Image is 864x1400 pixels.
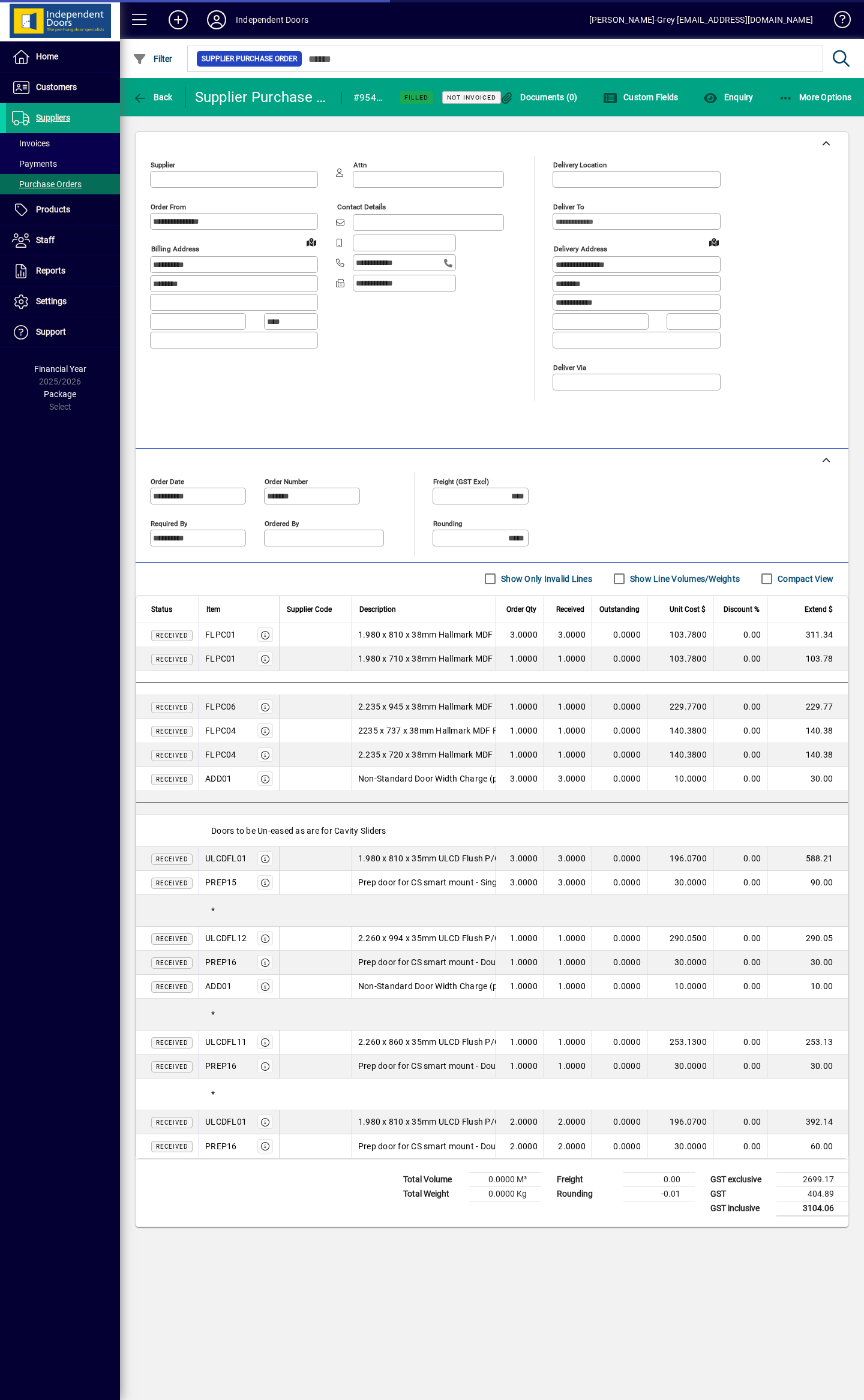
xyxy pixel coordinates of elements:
[647,847,713,871] td: 196.0700
[6,133,120,154] a: Invoices
[767,647,848,671] td: 103.78
[358,956,646,968] span: Prep door for CS smart mount - Double - Option 2 - (1 Small, 1 Large fitting)
[647,695,713,719] td: 229.7700
[156,880,188,887] span: Received
[553,161,607,169] mat-label: Delivery Location
[647,719,713,743] td: 140.3800
[592,1054,647,1078] td: 0.0000
[713,1054,767,1078] td: 0.00
[496,975,544,999] td: 1.0000
[592,623,647,647] td: 0.0000
[592,927,647,951] td: 0.0000
[647,1054,713,1078] td: 30.0000
[358,653,553,665] span: 1.980 x 710 x 38mm Hallmark MDF Flush P/C door
[623,1172,695,1186] td: 0.00
[302,232,321,251] a: View on map
[130,86,176,108] button: Back
[704,1172,776,1186] td: GST exclusive
[556,603,584,616] span: Received
[713,1134,767,1158] td: 0.00
[156,752,188,759] span: Received
[358,1116,568,1128] span: 1.980 x 810 x 35mm ULCD Flush P/C with steel 2 sides
[156,632,188,639] span: Received
[544,623,592,647] td: 3.0000
[713,743,767,767] td: 0.00
[544,1054,592,1078] td: 1.0000
[553,363,586,371] mat-label: Deliver via
[724,603,760,616] span: Discount %
[805,603,833,616] span: Extend $
[151,519,187,527] mat-label: Required by
[670,603,706,616] span: Unit Cost $
[205,629,236,641] div: FLPC01
[767,767,848,791] td: 30.00
[704,232,724,251] a: View on map
[151,161,175,169] mat-label: Supplier
[156,704,188,711] span: Received
[120,86,186,108] app-page-header-button: Back
[544,1134,592,1158] td: 2.0000
[776,1186,848,1201] td: 404.89
[592,719,647,743] td: 0.0000
[404,94,428,101] span: Filled
[544,927,592,951] td: 1.0000
[544,951,592,975] td: 1.0000
[469,1186,541,1201] td: 0.0000 Kg
[156,936,188,942] span: Received
[713,1031,767,1054] td: 0.00
[592,647,647,671] td: 0.0000
[496,1134,544,1158] td: 2.0000
[713,847,767,871] td: 0.00
[713,695,767,719] td: 0.00
[496,847,544,871] td: 3.0000
[206,603,221,616] span: Item
[6,226,120,256] a: Staff
[205,701,236,713] div: FLPC06
[34,364,86,374] span: Financial Year
[6,287,120,317] a: Settings
[205,653,236,665] div: FLPC01
[353,161,367,169] mat-label: Attn
[599,603,640,616] span: Outstanding
[647,743,713,767] td: 140.3800
[156,776,188,783] span: Received
[496,695,544,719] td: 1.0000
[44,389,76,399] span: Package
[358,1060,646,1072] span: Prep door for CS smart mount - Double - Option 2 - (1 Small, 1 Large fitting)
[496,647,544,671] td: 1.0000
[151,603,172,616] span: Status
[647,767,713,791] td: 10.0000
[202,53,297,65] span: Supplier Purchase Order
[592,1110,647,1134] td: 0.0000
[496,743,544,767] td: 1.0000
[506,603,536,616] span: Order Qty
[36,113,70,122] span: Suppliers
[156,1063,188,1070] span: Received
[713,951,767,975] td: 0.00
[133,54,173,64] span: Filter
[353,88,385,107] div: #95482-1
[358,932,568,944] span: 2.260 x 994 x 35mm ULCD Flush P/C with steel 2 sides
[776,1201,848,1216] td: 3104.06
[589,10,813,29] div: [PERSON_NAME]-Grey [EMAIL_ADDRESS][DOMAIN_NAME]
[767,1054,848,1078] td: 30.00
[36,296,67,306] span: Settings
[496,1054,544,1078] td: 1.0000
[776,1172,848,1186] td: 2699.17
[195,88,329,107] div: Supplier Purchase Order
[156,1119,188,1126] span: Received
[6,317,120,347] a: Support
[553,203,584,211] mat-label: Deliver To
[156,728,188,735] span: Received
[704,1186,776,1201] td: GST
[358,629,553,641] span: 1.980 x 810 x 38mm Hallmark MDF Flush P/C door
[205,725,236,737] div: FLPC04
[205,956,237,968] div: PREP16
[133,92,173,102] span: Back
[6,174,120,194] a: Purchase Orders
[496,1031,544,1054] td: 1.0000
[713,719,767,743] td: 0.00
[397,1172,469,1186] td: Total Volume
[713,647,767,671] td: 0.00
[713,871,767,895] td: 0.00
